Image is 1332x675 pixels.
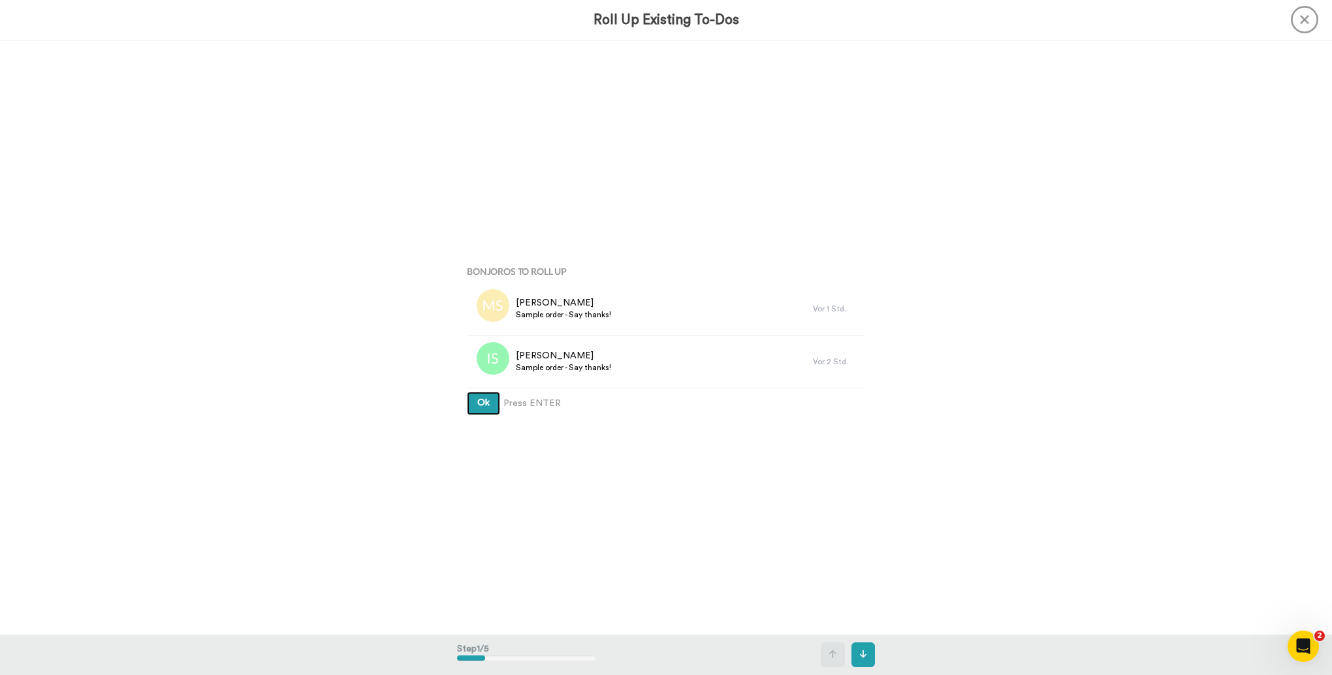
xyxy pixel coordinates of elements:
[1314,631,1325,641] span: 2
[594,12,739,27] h3: Roll Up Existing To-Dos
[467,392,500,415] button: Ok
[516,349,611,362] span: [PERSON_NAME]
[516,296,611,309] span: [PERSON_NAME]
[813,304,859,314] div: Vor 1 Std.
[1288,631,1319,662] iframe: Intercom live chat
[477,342,509,375] img: is.png
[477,398,490,407] span: Ok
[477,289,509,322] img: ms.png
[516,362,611,373] span: Sample order - Say thanks!
[813,356,859,367] div: Vor 2 Std.
[457,636,596,674] div: Step 1 / 5
[516,309,611,320] span: Sample order - Say thanks!
[467,266,865,276] h4: Bonjoros To Roll Up
[503,397,561,410] span: Press ENTER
